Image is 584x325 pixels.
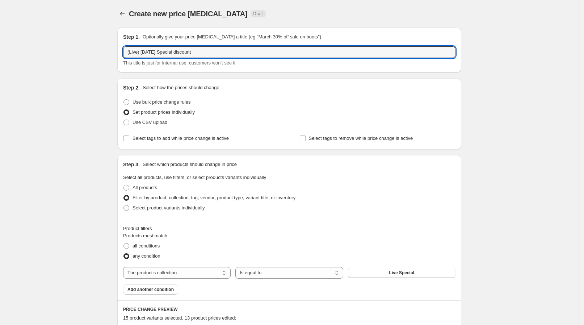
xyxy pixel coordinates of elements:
[127,287,174,292] span: Add another condition
[123,225,455,232] div: Product filters
[133,185,157,190] span: All products
[133,195,295,200] span: Filter by product, collection, tag, vendor, product type, variant title, or inventory
[133,253,160,259] span: any condition
[129,10,248,18] span: Create new price [MEDICAL_DATA]
[123,46,455,58] input: 30% off holiday sale
[143,161,237,168] p: Select which products should change in price
[253,11,263,17] span: Draft
[133,136,229,141] span: Select tags to add while price change is active
[123,315,236,321] span: 15 product variants selected. 13 product prices edited:
[143,84,219,91] p: Select how the prices should change
[123,84,140,91] h2: Step 2.
[123,161,140,168] h2: Step 3.
[133,205,205,211] span: Select product variants individually
[133,109,195,115] span: Set product prices individually
[133,120,167,125] span: Use CSV upload
[123,175,266,180] span: Select all products, use filters, or select products variants individually
[123,233,169,238] span: Products must match:
[348,268,455,278] button: Live Special
[309,136,413,141] span: Select tags to remove while price change is active
[123,284,178,295] button: Add another condition
[123,60,235,66] span: This title is just for internal use, customers won't see it
[143,33,321,41] p: Optionally give your price [MEDICAL_DATA] a title (eg "March 30% off sale on boots")
[123,307,455,312] h6: PRICE CHANGE PREVIEW
[133,243,160,249] span: all conditions
[123,33,140,41] h2: Step 1.
[389,270,414,276] span: Live Special
[117,9,127,19] button: Price change jobs
[133,99,190,105] span: Use bulk price change rules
